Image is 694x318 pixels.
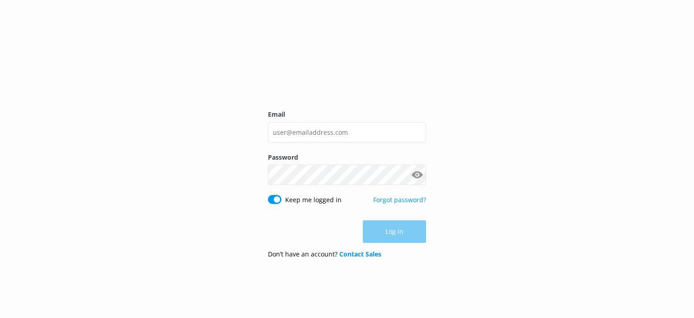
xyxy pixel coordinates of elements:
label: Keep me logged in [285,195,342,205]
label: Password [268,152,426,162]
p: Don’t have an account? [268,249,381,259]
input: user@emailaddress.com [268,122,426,142]
button: Show password [408,166,426,184]
a: Contact Sales [339,250,381,258]
a: Forgot password? [373,195,426,204]
label: Email [268,109,426,119]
